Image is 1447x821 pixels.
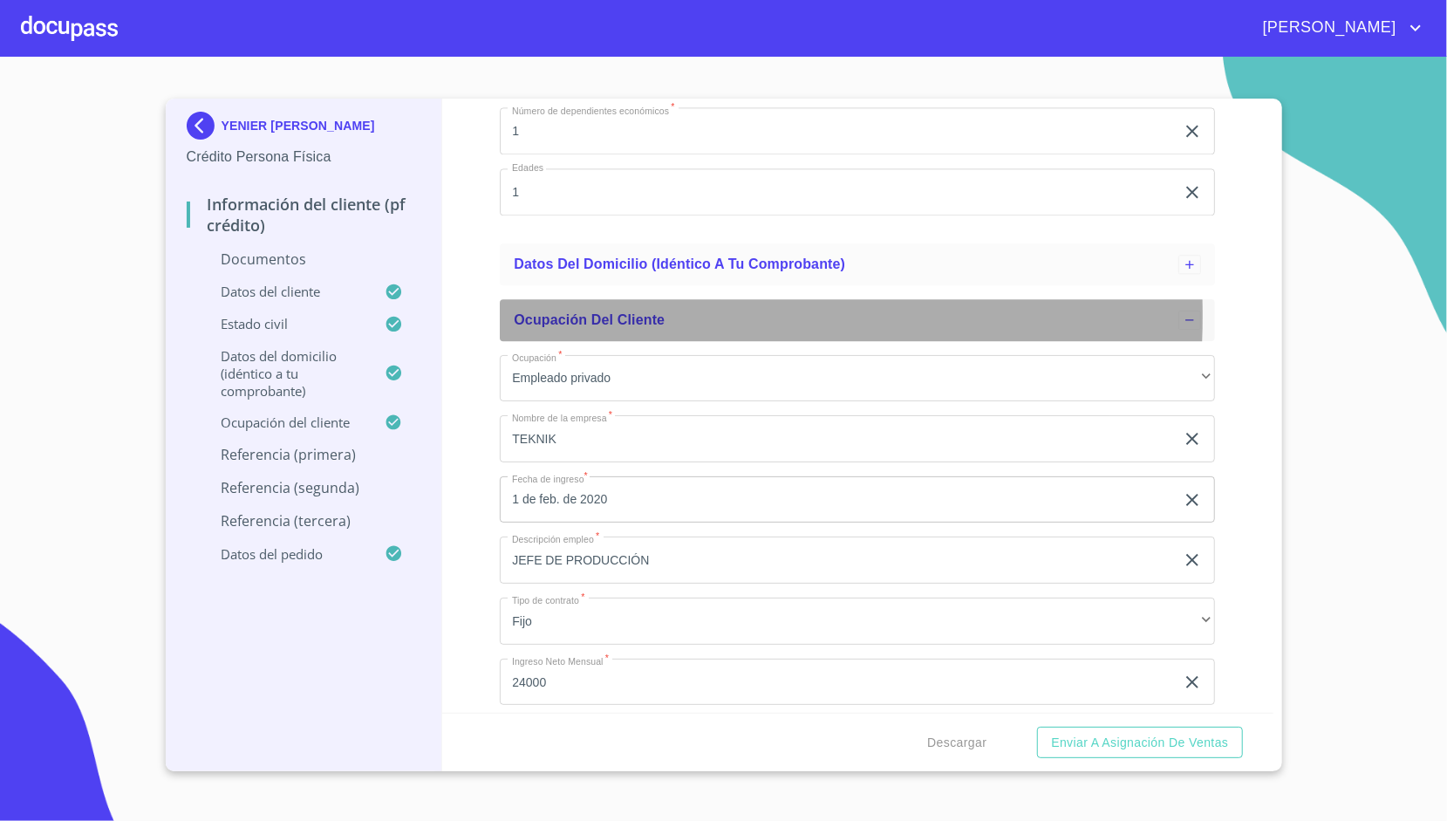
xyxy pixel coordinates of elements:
div: Datos del domicilio (idéntico a tu comprobante) [500,243,1215,285]
p: Referencia (primera) [187,445,421,464]
p: Datos del pedido [187,545,386,563]
button: account of current user [1250,14,1426,42]
div: Fijo [500,598,1215,645]
button: clear input [1182,428,1203,449]
button: clear input [1182,672,1203,693]
img: Docupass spot blue [187,112,222,140]
span: Ocupación del Cliente [514,312,665,327]
button: clear input [1182,181,1203,202]
button: Descargar [920,727,993,759]
p: Datos del cliente [187,283,386,300]
div: YENIER [PERSON_NAME] [187,112,421,147]
div: Ocupación del Cliente [500,299,1215,341]
p: Datos del domicilio (idéntico a tu comprobante) [187,347,386,400]
button: clear input [1182,120,1203,141]
p: YENIER [PERSON_NAME] [222,119,375,133]
p: Documentos [187,250,421,269]
p: Ocupación del Cliente [187,414,386,431]
p: Información del cliente (PF crédito) [187,194,421,236]
p: Referencia (tercera) [187,511,421,530]
span: Enviar a Asignación de Ventas [1051,732,1228,754]
p: Referencia (segunda) [187,478,421,497]
span: [PERSON_NAME] [1250,14,1405,42]
span: Datos del domicilio (idéntico a tu comprobante) [514,257,845,271]
button: Enviar a Asignación de Ventas [1037,727,1242,759]
div: Empleado privado [500,355,1215,402]
button: clear input [1182,550,1203,571]
p: Estado Civil [187,315,386,332]
p: Crédito Persona Física [187,147,421,168]
span: Descargar [927,732,986,754]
